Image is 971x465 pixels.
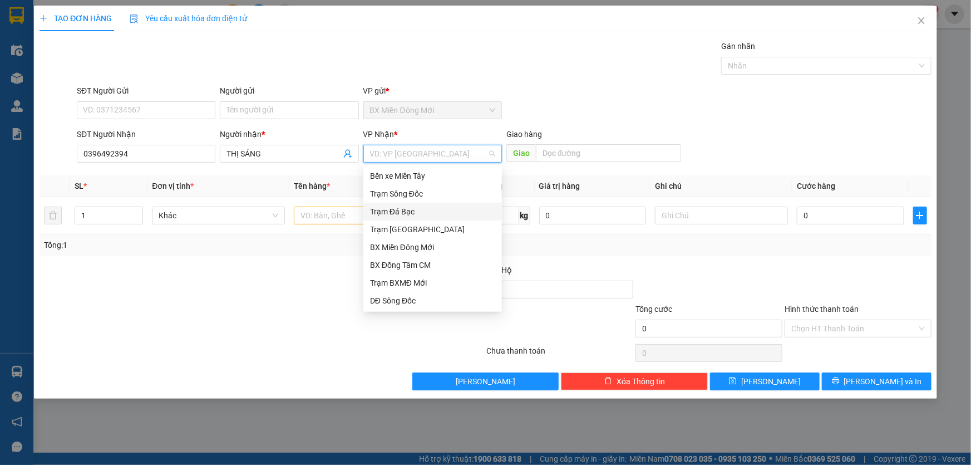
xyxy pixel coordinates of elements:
div: Trạm Sông Đốc [363,185,502,203]
div: Trạm Sông Đốc [370,188,495,200]
span: Giao hàng [506,130,542,139]
span: Xóa Thông tin [617,375,665,388]
div: 0984825780 [72,50,162,65]
span: Giao [506,144,536,162]
div: Người nhận [220,128,358,140]
span: DĐ: [72,71,88,83]
span: [PERSON_NAME] [741,375,801,388]
span: save [729,377,737,386]
span: Yêu cầu xuất hóa đơn điện tử [130,14,247,23]
div: DĐ Sông Đốc [370,295,495,307]
label: Hình thức thanh toán [785,305,859,314]
span: [PERSON_NAME] và In [844,375,922,388]
div: BX Đồng Tâm CM [370,259,495,271]
div: BX Miền Đông Mới [370,241,495,253]
div: BX Miền Đông Mới [9,9,65,50]
img: icon [130,14,139,23]
span: printer [832,377,840,386]
button: deleteXóa Thông tin [561,373,708,390]
div: SĐT Người Nhận [77,128,215,140]
div: VP gửi [363,85,502,97]
th: Ghi chú [650,175,792,197]
button: save[PERSON_NAME] [710,373,820,390]
button: delete [44,207,62,224]
div: Bến xe Miền Tây [363,167,502,185]
span: user-add [343,149,352,158]
div: Trạm Đá Bạc [370,205,495,218]
span: plus [914,211,926,220]
div: BX Đồng Tâm CM [72,9,162,36]
div: BX Miền Đông Mới [363,238,502,256]
label: Gán nhãn [721,42,755,51]
div: Chưa thanh toán [486,345,635,364]
span: Nhận: [72,11,99,22]
div: SĐT Người Gửi [77,85,215,97]
div: Người gửi [220,85,358,97]
div: Trạm BXMĐ Mới [370,277,495,289]
span: VP Nhận [363,130,395,139]
input: VD: Bàn, Ghế [294,207,427,224]
span: Gửi: [9,11,27,22]
span: Đơn vị tính [152,182,194,190]
span: delete [604,377,612,386]
span: Khác [159,207,278,224]
div: Tổng: 1 [44,239,375,251]
span: Tổng cước [635,305,672,314]
span: BX Miền Đông Mới [370,102,495,119]
div: Trạm [GEOGRAPHIC_DATA] [370,223,495,236]
span: close [917,16,926,25]
span: plus [40,14,47,22]
div: Bến xe Miền Tây [370,170,495,182]
div: Trạm Sài Gòn [363,221,502,238]
div: BX Đồng Tâm CM [363,256,502,274]
button: plus [913,207,927,224]
div: Trạm Đá Bạc [363,203,502,221]
span: TẠO ĐƠN HÀNG [40,14,112,23]
div: ANH CHÍN [72,36,162,50]
button: [PERSON_NAME] [412,373,559,390]
span: SL [75,182,83,190]
span: Cước hàng [797,182,835,190]
div: Trạm BXMĐ Mới [363,274,502,292]
span: Tên hàng [294,182,330,190]
span: BXDTAM [88,65,155,85]
input: 0 [539,207,647,224]
button: printer[PERSON_NAME] và In [822,373,931,390]
span: Giá trị hàng [539,182,580,190]
button: Close [906,6,937,37]
input: Dọc đường [536,144,681,162]
div: DĐ Sông Đốc [363,292,502,310]
input: Ghi Chú [655,207,788,224]
span: kg [519,207,530,224]
span: [PERSON_NAME] [456,375,515,388]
